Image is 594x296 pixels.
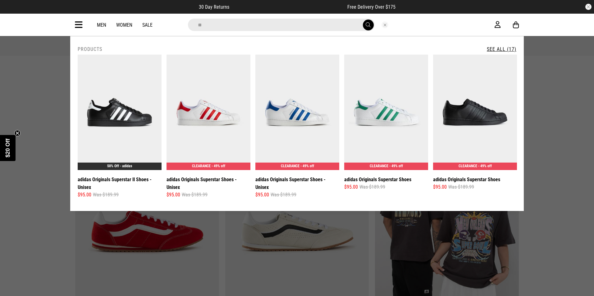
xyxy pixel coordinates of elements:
[14,130,21,136] button: Close teaser
[192,164,211,168] span: CLEARANCE
[433,183,447,191] span: $95.00
[389,164,403,168] span: - 49% off
[199,4,229,10] span: 30 Day Returns
[370,164,388,168] span: CLEARANCE
[116,22,132,28] a: Women
[78,55,162,170] img: Adidas Originals Superstar Ii Shoes - Unisex in Black
[344,183,358,191] span: $95.00
[93,191,119,199] span: Was $189.99
[142,22,153,28] a: Sale
[300,164,314,168] span: - 49% off
[487,46,516,52] a: See All (17)
[167,191,180,199] span: $95.00
[344,55,428,170] img: Adidas Originals Superstar Shoes in White
[347,4,395,10] span: Free Delivery Over $175
[382,21,388,28] button: Close search
[78,191,91,199] span: $95.00
[459,164,477,168] span: CLEARANCE
[433,176,500,183] a: adidas Originals Superstar Shoes
[167,55,250,170] img: Adidas Originals Superstar Shoes - Unisex in White
[448,183,474,191] span: Was $189.99
[271,191,296,199] span: Was $189.99
[5,138,11,157] span: $20 Off
[107,164,132,168] a: 50% Off - adidas
[167,176,250,191] a: adidas Originals Superstar Shoes - Unisex
[212,164,225,168] span: - 49% off
[78,46,102,52] h2: Products
[97,22,106,28] a: Men
[281,164,299,168] span: CLEARANCE
[359,183,385,191] span: Was $189.99
[255,176,339,191] a: adidas Originals Superstar Shoes - Unisex
[255,191,269,199] span: $95.00
[78,176,162,191] a: adidas Originals Superstar II Shoes - Unisex
[242,4,335,10] iframe: Customer reviews powered by Trustpilot
[182,191,208,199] span: Was $189.99
[478,164,492,168] span: - 49% off
[255,55,339,170] img: Adidas Originals Superstar Shoes - Unisex in White
[344,176,411,183] a: adidas Originals Superstar Shoes
[433,55,517,170] img: Adidas Originals Superstar Shoes in Black
[5,2,24,21] button: Open LiveChat chat widget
